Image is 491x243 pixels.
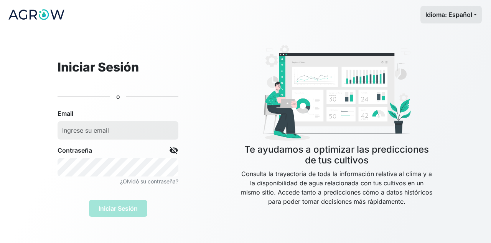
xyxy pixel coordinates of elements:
[420,6,482,23] button: Idioma: Español
[8,5,65,24] img: logo
[120,178,178,185] small: ¿Olvidó su contraseña?
[116,92,120,101] p: o
[58,121,178,140] input: Ingrese su email
[58,109,73,118] label: Email
[240,144,433,166] h4: Te ayudamos a optimizar las predicciones de tus cultivos
[58,60,178,75] h2: Iniciar Sesión
[169,146,178,155] span: visibility_off
[240,169,433,225] p: Consulta la trayectoria de toda la información relativa al clima y a la disponibilidad de agua re...
[58,146,92,155] label: Contraseña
